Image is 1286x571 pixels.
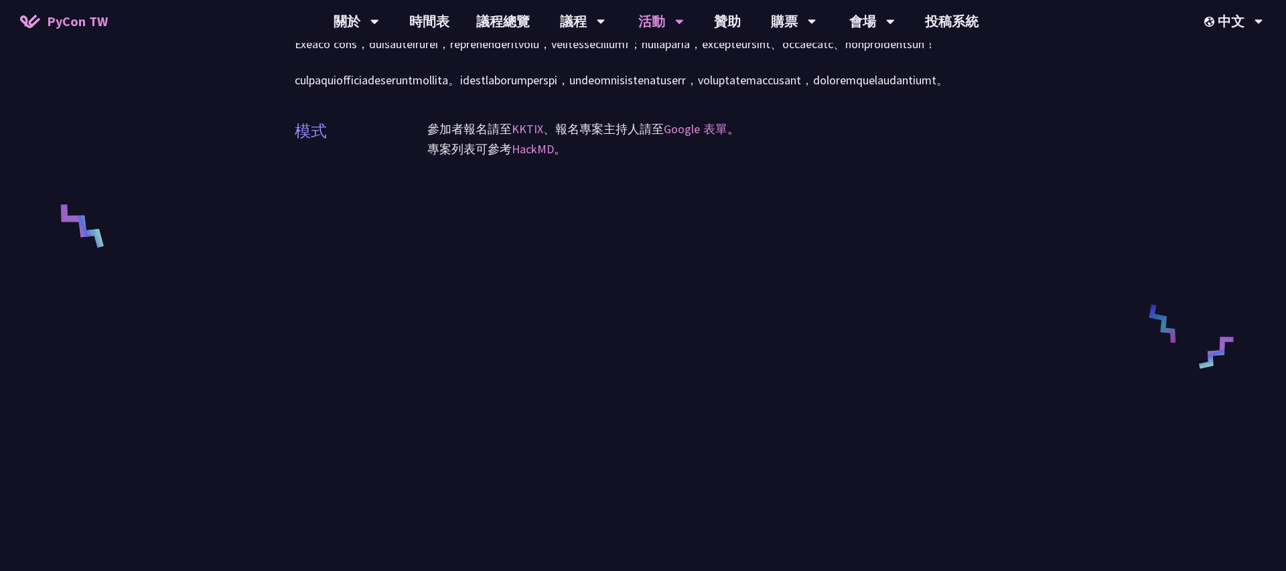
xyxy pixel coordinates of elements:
[1204,17,1218,27] img: Locale Icon
[7,5,121,38] a: PyCon TW
[512,141,554,157] a: HackMD
[427,139,991,159] p: 專案列表可參考 。
[20,15,40,28] img: Home icon of PyCon TW 2025
[295,119,327,143] p: 模式
[512,121,543,137] a: KKTIX
[47,11,108,31] span: PyCon TW
[427,119,991,139] p: 參加者報名請至 、報名專案主持人請至 。
[664,121,727,137] a: Google 表單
